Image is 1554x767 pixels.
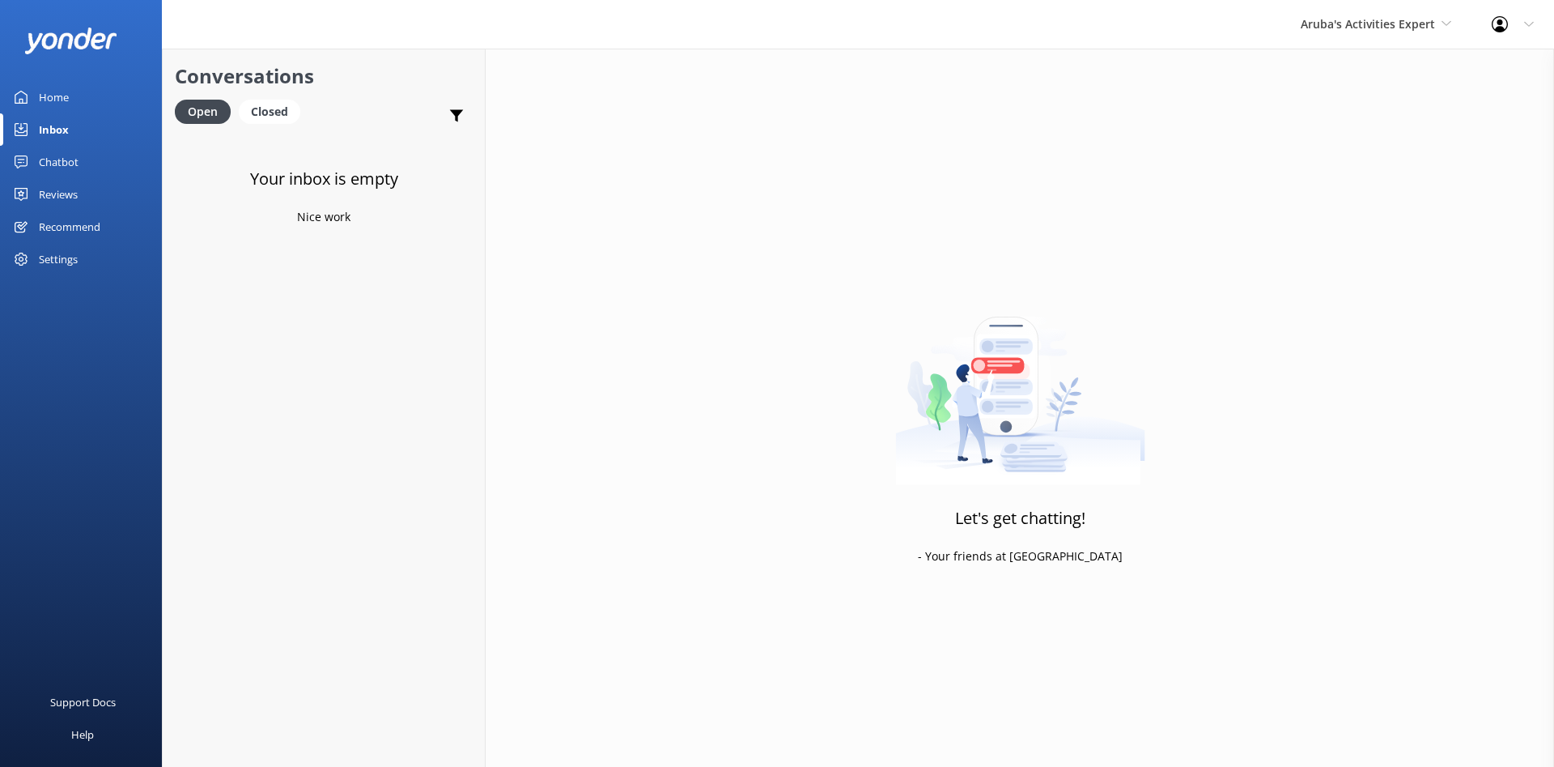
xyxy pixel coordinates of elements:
[175,102,239,120] a: Open
[895,283,1145,485] img: artwork of a man stealing a conversation from at giant smartphone
[175,100,231,124] div: Open
[39,146,79,178] div: Chatbot
[50,686,116,718] div: Support Docs
[39,113,69,146] div: Inbox
[175,61,473,92] h2: Conversations
[1301,16,1435,32] span: Aruba's Activities Expert
[955,505,1085,531] h3: Let's get chatting!
[239,102,308,120] a: Closed
[39,178,78,211] div: Reviews
[71,718,94,751] div: Help
[297,208,350,226] p: Nice work
[39,243,78,275] div: Settings
[918,548,1123,565] p: - Your friends at [GEOGRAPHIC_DATA]
[250,166,398,192] h3: Your inbox is empty
[39,211,100,243] div: Recommend
[39,81,69,113] div: Home
[24,28,117,54] img: yonder-white-logo.png
[239,100,300,124] div: Closed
